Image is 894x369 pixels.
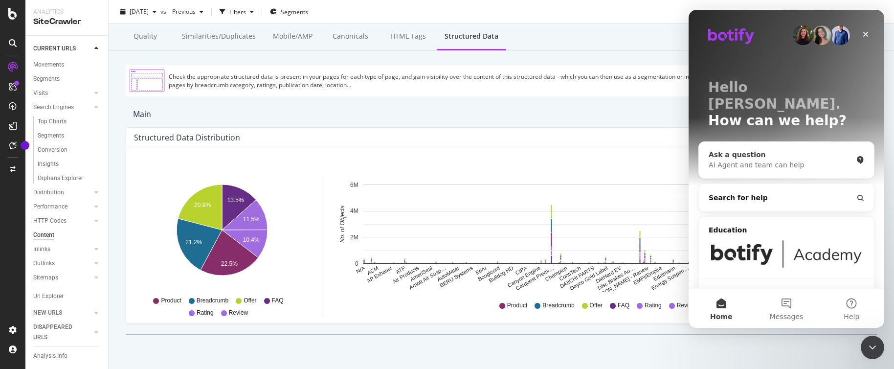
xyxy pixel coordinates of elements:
[33,258,91,269] a: Outlinks
[559,265,595,289] text: DAIICHI PARTS
[38,116,67,127] div: Top Charts
[33,60,64,70] div: Movements
[861,336,884,359] iframe: Intercom live chat
[321,23,379,50] div: Canonicals
[33,60,101,70] a: Movements
[350,182,358,188] text: 6M
[264,23,321,50] div: Mobile/AMP
[21,141,29,150] div: Tooltip anchor
[33,216,67,226] div: HTTP Codes
[350,208,358,214] text: 4M
[197,297,228,305] span: Breadcrumb
[507,265,541,288] text: Canyon Engine
[38,159,101,169] a: Insights
[33,244,50,254] div: Inlinks
[33,187,91,198] a: Distribution
[281,7,308,16] span: Segments
[266,4,312,20] button: Segments
[379,23,437,50] div: HTML Tags
[33,74,60,84] div: Segments
[33,216,91,226] a: HTTP Codes
[134,133,240,142] div: Structured Data Distribution
[33,230,54,240] div: Content
[161,297,181,305] span: Product
[33,291,101,301] a: Url Explorer
[589,265,649,303] text: [PERSON_NAME] - Renew
[652,265,676,282] text: Edelmann
[160,7,168,16] span: vs
[618,301,629,310] span: FAQ
[168,4,207,20] button: Previous
[33,244,91,254] a: Inlinks
[33,258,55,269] div: Outlinks
[243,236,260,243] text: 10.4%
[168,7,196,16] span: Previous
[514,265,528,276] text: CIPA
[244,297,256,305] span: Offer
[130,7,149,16] span: 2025 Jul. 5th
[185,239,202,246] text: 21.2%
[272,297,284,305] span: FAQ
[116,4,160,20] button: [DATE]
[595,265,623,284] text: DieHard EV
[33,322,83,343] div: DISAPPEARED URLS
[38,173,101,184] a: Orphans Explorer
[33,202,91,212] a: Performance
[645,301,662,310] span: Rating
[169,72,869,89] div: Check the appropriate structured data is present in your pages for each type of page, and gain vi...
[689,10,884,328] iframe: Intercom live chat
[38,159,59,169] div: Insights
[439,265,474,289] text: BERU Systems
[38,131,101,141] a: Segments
[33,273,91,283] a: Sitemaps
[38,145,67,155] div: Conversion
[33,351,101,361] a: Analysis Info
[229,309,248,317] span: Review
[542,301,574,310] span: Breadcrumb
[334,179,861,292] svg: A chart.
[243,216,260,223] text: 11.5%
[677,301,696,310] span: Review
[590,301,603,310] span: Offer
[474,265,487,276] text: Beru
[229,7,246,16] div: Filters
[33,308,91,318] a: NEW URLS
[350,234,358,241] text: 2M
[437,23,506,50] div: Structured Data
[33,88,91,98] a: Visits
[116,23,174,50] div: Quality
[33,88,48,98] div: Visits
[130,69,165,92] img: Structured Data
[488,265,514,283] text: Bulldog HD
[632,265,663,286] text: EMPI/Empire
[38,116,101,127] a: Top Charts
[33,305,86,316] div: Explorer Bookmarks
[38,145,101,155] a: Conversion
[174,23,264,50] div: Similarities/Duplicates
[33,202,67,212] div: Performance
[339,206,346,243] text: No. of Objects
[33,308,62,318] div: NEW URLS
[221,260,238,267] text: 22.5%
[395,265,406,275] text: ATP
[38,131,64,141] div: Segments
[544,265,568,282] text: Champion
[355,265,366,275] text: N/A
[33,102,91,113] a: Search Engines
